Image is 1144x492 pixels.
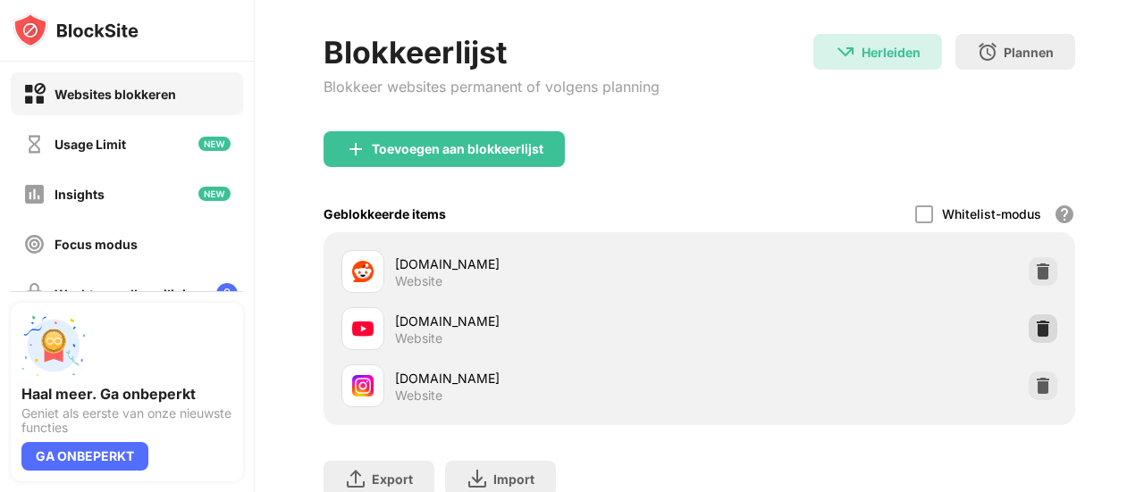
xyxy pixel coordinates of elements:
img: focus-off.svg [23,233,46,255]
div: Haal meer. Ga onbeperkt [21,385,232,403]
div: Websites blokkeren [55,87,176,102]
div: Website [395,330,442,346]
img: favicons [352,375,374,396]
div: Usage Limit [55,137,126,152]
div: Focus modus [55,237,138,252]
img: time-usage-off.svg [23,133,46,155]
img: logo-blocksite.svg [13,13,139,48]
img: lock-menu.svg [216,283,238,304]
div: Geniet als eerste van onze nieuwste functies [21,406,232,435]
div: Toevoegen aan blokkeerlijst [372,142,543,156]
div: Plannen [1004,45,1054,60]
div: Website [395,273,442,289]
div: Whitelist-modus [942,206,1041,221]
img: password-protection-off.svg [23,283,46,305]
img: new-icon.svg [198,137,231,151]
img: push-unlimited.svg [21,313,86,378]
div: Blokkeerlijst [324,34,660,71]
div: Wachtwoordbeveiliging [55,287,202,302]
div: [DOMAIN_NAME] [395,369,700,388]
div: Herleiden [862,45,921,60]
div: GA ONBEPERKT [21,442,148,471]
div: Website [395,388,442,404]
div: Blokkeer websites permanent of volgens planning [324,78,660,96]
img: block-on.svg [23,83,46,105]
div: [DOMAIN_NAME] [395,312,700,330]
img: new-icon.svg [198,187,231,201]
div: Export [372,471,413,487]
div: Insights [55,187,105,202]
img: favicons [352,318,374,339]
div: [DOMAIN_NAME] [395,254,700,273]
div: Geblokkeerde items [324,206,446,221]
img: insights-off.svg [23,183,46,205]
div: Import [493,471,534,487]
img: favicons [352,261,374,282]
